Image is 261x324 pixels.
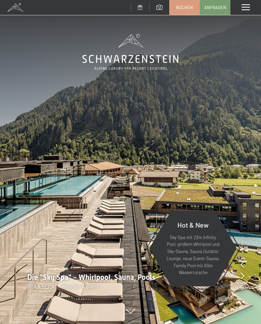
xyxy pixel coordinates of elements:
span: 1 [239,283,241,290]
a: Hot & New Sky Spa mit 23m Infinity Pool, großem Whirlpool und Sky-Sauna, Sauna Outdoor Lounge, ne... [149,210,237,287]
span: Hot & New [177,221,209,229]
span: 8 [243,283,246,290]
p: Sky Spa mit 23m Infinity Pool, großem Whirlpool und Sky-Sauna, Sauna Outdoor Lounge, neue Event-S... [166,234,220,276]
span: Die "Sky Spa" - Whirlpool, Sauna, Pools [27,273,155,282]
a: Anfragen [200,0,230,15]
span: Anfragen [204,4,226,11]
span: Buchen [176,4,193,11]
a: Buchen [170,0,199,15]
span: SPA & RELAX - Wandern & Biken [27,283,99,289]
span: / [241,283,243,290]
